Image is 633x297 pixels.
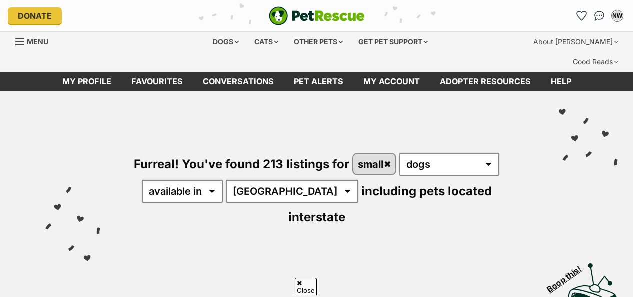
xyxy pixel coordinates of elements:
[609,8,625,24] button: My account
[284,72,353,91] a: Pet alerts
[193,72,284,91] a: conversations
[27,37,48,46] span: Menu
[8,7,62,24] a: Donate
[566,52,625,72] div: Good Reads
[591,8,607,24] a: Conversations
[269,6,365,25] a: PetRescue
[430,72,541,91] a: Adopter resources
[287,32,350,52] div: Other pets
[288,184,492,224] span: including pets located interstate
[351,32,435,52] div: Get pet support
[269,6,365,25] img: logo-e224e6f780fb5917bec1dbf3a21bbac754714ae5b6737aabdf751b685950b380.svg
[52,72,121,91] a: My profile
[612,11,622,21] div: NW
[206,32,246,52] div: Dogs
[573,8,589,24] a: Favourites
[353,154,396,174] a: small
[545,258,591,294] span: Boop this!
[15,32,55,50] a: Menu
[247,32,285,52] div: Cats
[295,278,317,295] span: Close
[121,72,193,91] a: Favourites
[594,11,605,21] img: chat-41dd97257d64d25036548639549fe6c8038ab92f7586957e7f3b1b290dea8141.svg
[526,32,625,52] div: About [PERSON_NAME]
[353,72,430,91] a: My account
[573,8,625,24] ul: Account quick links
[541,72,581,91] a: Help
[134,157,349,171] span: Furreal! You've found 213 listings for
